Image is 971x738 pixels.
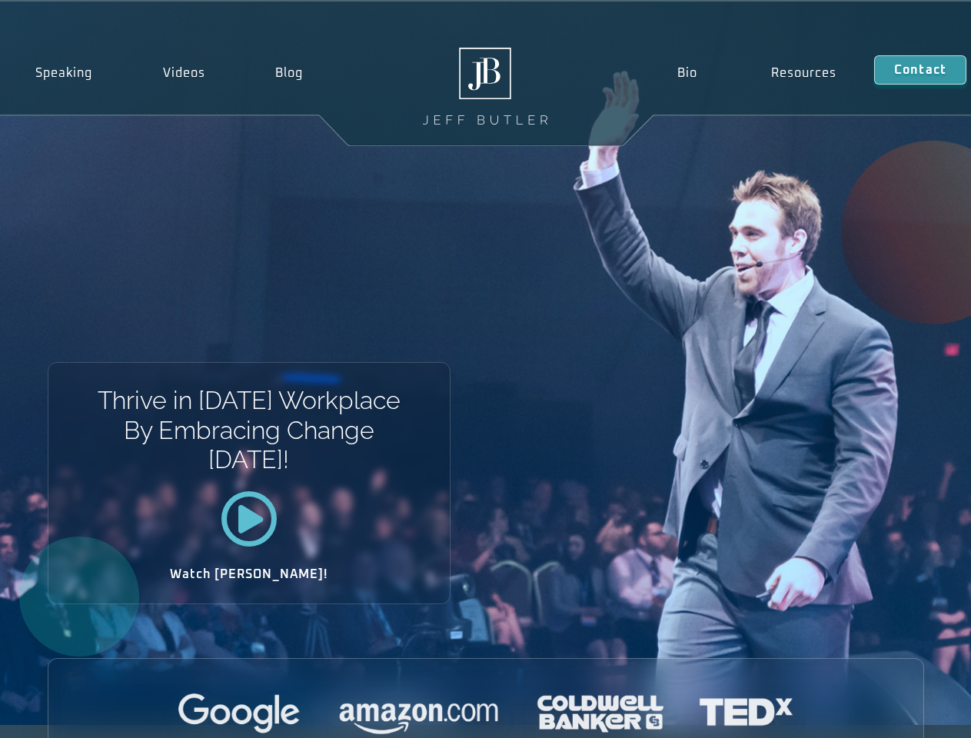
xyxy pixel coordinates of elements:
a: Contact [874,55,966,85]
a: Videos [128,55,241,91]
a: Resources [734,55,874,91]
h2: Watch [PERSON_NAME]! [102,568,396,580]
span: Contact [894,64,946,76]
h1: Thrive in [DATE] Workplace By Embracing Change [DATE]! [96,386,401,474]
nav: Menu [640,55,873,91]
a: Blog [240,55,338,91]
a: Bio [640,55,734,91]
